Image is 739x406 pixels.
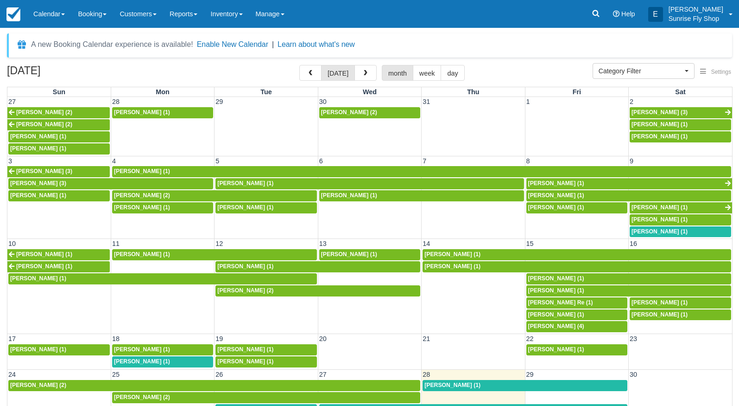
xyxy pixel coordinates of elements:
span: 29 [215,98,224,105]
span: Mon [156,88,170,96]
span: Wed [363,88,377,96]
span: 18 [111,335,120,342]
span: [PERSON_NAME] (1) [632,121,688,128]
span: [PERSON_NAME] Re (1) [528,299,593,306]
a: [PERSON_NAME] (1) [215,261,420,272]
a: [PERSON_NAME] (1) [8,273,317,284]
span: [PERSON_NAME] (1) [16,263,72,270]
button: week [413,65,442,81]
span: 24 [7,371,17,378]
span: Sat [675,88,685,96]
span: 10 [7,240,17,247]
span: 1 [525,98,531,105]
span: [PERSON_NAME] (3) [632,109,688,116]
i: Help [613,11,619,17]
a: [PERSON_NAME] (1) [112,356,213,367]
a: [PERSON_NAME] (1) [526,309,627,321]
span: [PERSON_NAME] (2) [217,287,273,294]
span: [PERSON_NAME] (1) [321,192,377,199]
a: [PERSON_NAME] (1) [630,214,731,226]
p: Sunrise Fly Shop [669,14,723,23]
span: 19 [215,335,224,342]
span: 2 [629,98,634,105]
a: [PERSON_NAME] (1) [8,344,110,355]
a: [PERSON_NAME] (1) [8,143,110,155]
span: [PERSON_NAME] (1) [10,275,66,282]
a: [PERSON_NAME] (1) [215,178,524,189]
a: [PERSON_NAME] (1) [215,202,316,213]
span: [PERSON_NAME] (2) [321,109,377,116]
button: [DATE] [321,65,355,81]
span: 6 [318,157,324,165]
span: 12 [215,240,224,247]
span: [PERSON_NAME] (2) [16,109,72,116]
span: [PERSON_NAME] (1) [424,251,480,258]
span: [PERSON_NAME] (1) [632,228,688,235]
span: [PERSON_NAME] (1) [217,346,273,353]
button: Category Filter [593,63,695,79]
span: [PERSON_NAME] (1) [114,358,170,365]
span: [PERSON_NAME] (1) [632,204,688,211]
a: [PERSON_NAME] (1) [112,107,213,118]
span: 31 [422,98,431,105]
span: [PERSON_NAME] (1) [424,382,480,388]
span: [PERSON_NAME] (1) [10,145,66,152]
span: [PERSON_NAME] (1) [114,109,170,116]
a: [PERSON_NAME] (1) [112,202,213,213]
span: [PERSON_NAME] (1) [632,299,688,306]
a: [PERSON_NAME] (2) [112,190,317,201]
span: 5 [215,157,220,165]
span: 20 [318,335,328,342]
span: 4 [111,157,117,165]
span: [PERSON_NAME] (4) [528,323,584,329]
a: [PERSON_NAME] (1) [215,356,316,367]
span: [PERSON_NAME] (1) [217,263,273,270]
span: 28 [111,98,120,105]
button: Settings [695,65,737,79]
span: [PERSON_NAME] (2) [114,192,170,199]
a: [PERSON_NAME] (1) [526,190,731,201]
a: [PERSON_NAME] (1) [423,380,627,391]
a: [PERSON_NAME] (1) [630,131,731,142]
a: [PERSON_NAME] (1) [8,190,110,201]
span: [PERSON_NAME] (1) [16,251,72,258]
span: 3 [7,157,13,165]
a: [PERSON_NAME] (1) [526,178,732,189]
button: day [441,65,464,81]
a: [PERSON_NAME] (1) [630,297,731,309]
span: [PERSON_NAME] (1) [114,251,170,258]
a: [PERSON_NAME] (1) [112,249,317,260]
span: [PERSON_NAME] (1) [321,251,377,258]
span: Help [621,10,635,18]
a: [PERSON_NAME] (3) [630,107,732,118]
p: [PERSON_NAME] [669,5,723,14]
a: [PERSON_NAME] (1) [319,190,524,201]
span: [PERSON_NAME] (1) [528,346,584,353]
span: 29 [525,371,535,378]
a: [PERSON_NAME] (1) [630,309,731,321]
a: [PERSON_NAME] (1) [630,226,731,238]
span: [PERSON_NAME] (1) [114,168,170,174]
span: [PERSON_NAME] (1) [632,133,688,140]
span: Thu [467,88,479,96]
span: 13 [318,240,328,247]
a: [PERSON_NAME] (1) [423,249,731,260]
button: month [382,65,413,81]
a: [PERSON_NAME] (2) [112,392,420,403]
div: A new Booking Calendar experience is available! [31,39,193,50]
span: 15 [525,240,535,247]
span: Category Filter [599,66,682,76]
span: [PERSON_NAME] (1) [217,204,273,211]
span: [PERSON_NAME] (1) [528,204,584,211]
span: 27 [7,98,17,105]
span: [PERSON_NAME] (3) [16,168,72,174]
span: 7 [422,157,427,165]
span: [PERSON_NAME] (1) [10,133,66,140]
a: [PERSON_NAME] (1) [526,202,627,213]
span: [PERSON_NAME] (2) [16,121,72,128]
span: 25 [111,371,120,378]
span: [PERSON_NAME] (1) [528,275,584,282]
span: 30 [629,371,638,378]
a: [PERSON_NAME] (1) [7,249,110,260]
span: [PERSON_NAME] (1) [632,216,688,223]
